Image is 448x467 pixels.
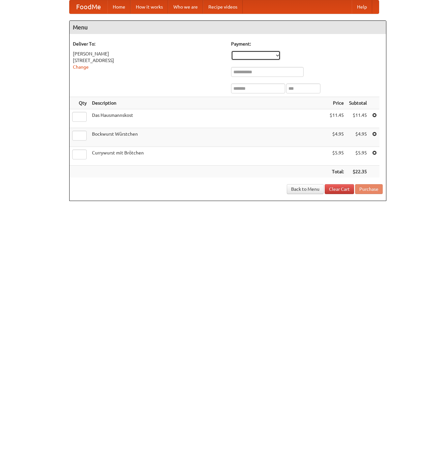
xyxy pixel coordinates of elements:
[70,0,107,14] a: FoodMe
[89,147,327,166] td: Currywurst mit Brötchen
[203,0,243,14] a: Recipe videos
[73,50,224,57] div: [PERSON_NAME]
[327,147,346,166] td: $5.95
[346,128,370,147] td: $4.95
[346,109,370,128] td: $11.45
[346,166,370,178] th: $22.35
[131,0,168,14] a: How it works
[73,57,224,64] div: [STREET_ADDRESS]
[73,41,224,47] h5: Deliver To:
[327,97,346,109] th: Price
[89,128,327,147] td: Bockwurst Würstchen
[107,0,131,14] a: Home
[355,184,383,194] button: Purchase
[327,166,346,178] th: Total:
[89,109,327,128] td: Das Hausmannskost
[70,21,386,34] h4: Menu
[70,97,89,109] th: Qty
[89,97,327,109] th: Description
[346,97,370,109] th: Subtotal
[231,41,383,47] h5: Payment:
[327,109,346,128] td: $11.45
[325,184,354,194] a: Clear Cart
[168,0,203,14] a: Who we are
[73,64,89,70] a: Change
[352,0,372,14] a: Help
[346,147,370,166] td: $5.95
[327,128,346,147] td: $4.95
[287,184,324,194] a: Back to Menu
